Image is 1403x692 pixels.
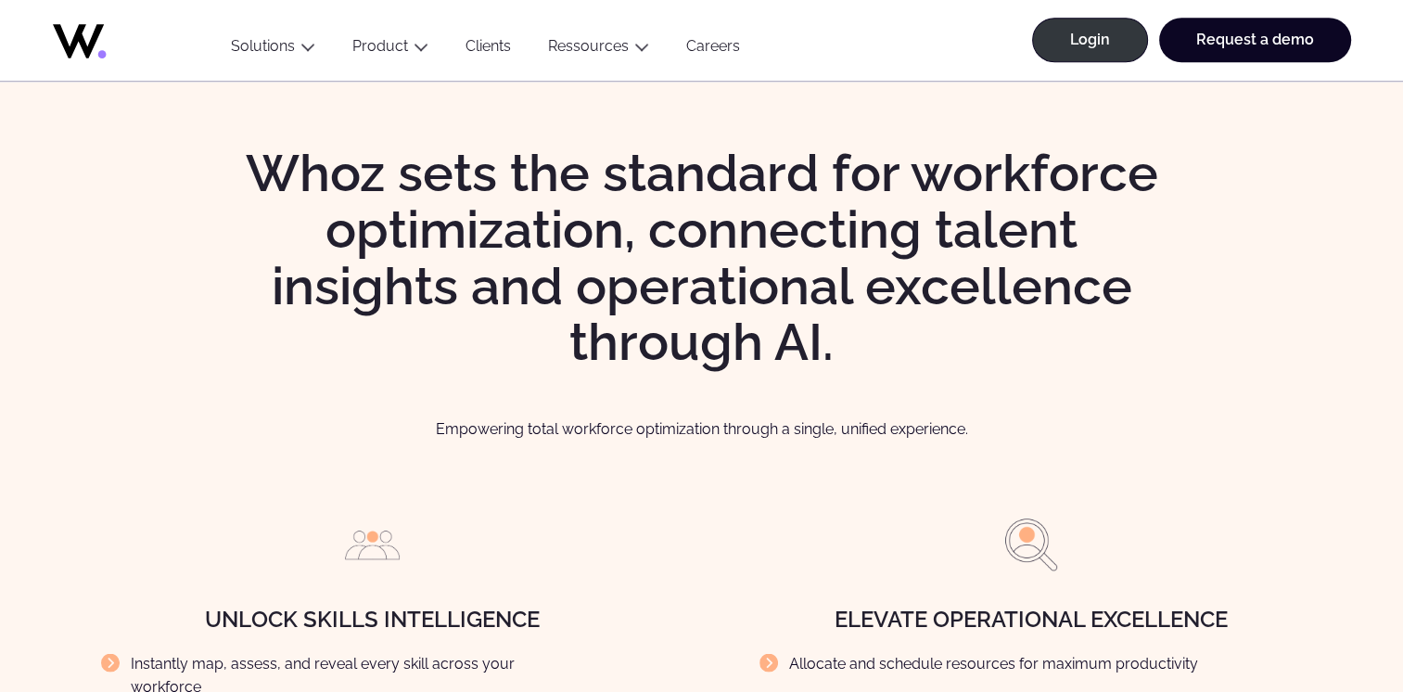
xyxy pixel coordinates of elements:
[447,37,529,62] a: Clients
[1032,18,1148,62] a: Login
[743,608,1319,632] h4: Elevate Operational Excellence
[84,608,660,632] h4: Unlock Skills Intelligence
[548,37,629,55] a: Ressources
[1159,18,1351,62] a: Request a demo
[759,652,1244,675] li: Allocate and schedule resources for maximum productivity
[212,37,334,62] button: Solutions
[1281,570,1377,666] iframe: Chatbot
[37,417,1366,441] p: Empowering total workforce optimization through a single, unified experience.
[529,37,668,62] button: Ressources
[334,37,447,62] button: Product
[227,146,1177,371] h2: Whoz sets the standard for workforce optimization, connecting talent insights and operational exc...
[668,37,759,62] a: Careers
[352,37,408,55] a: Product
